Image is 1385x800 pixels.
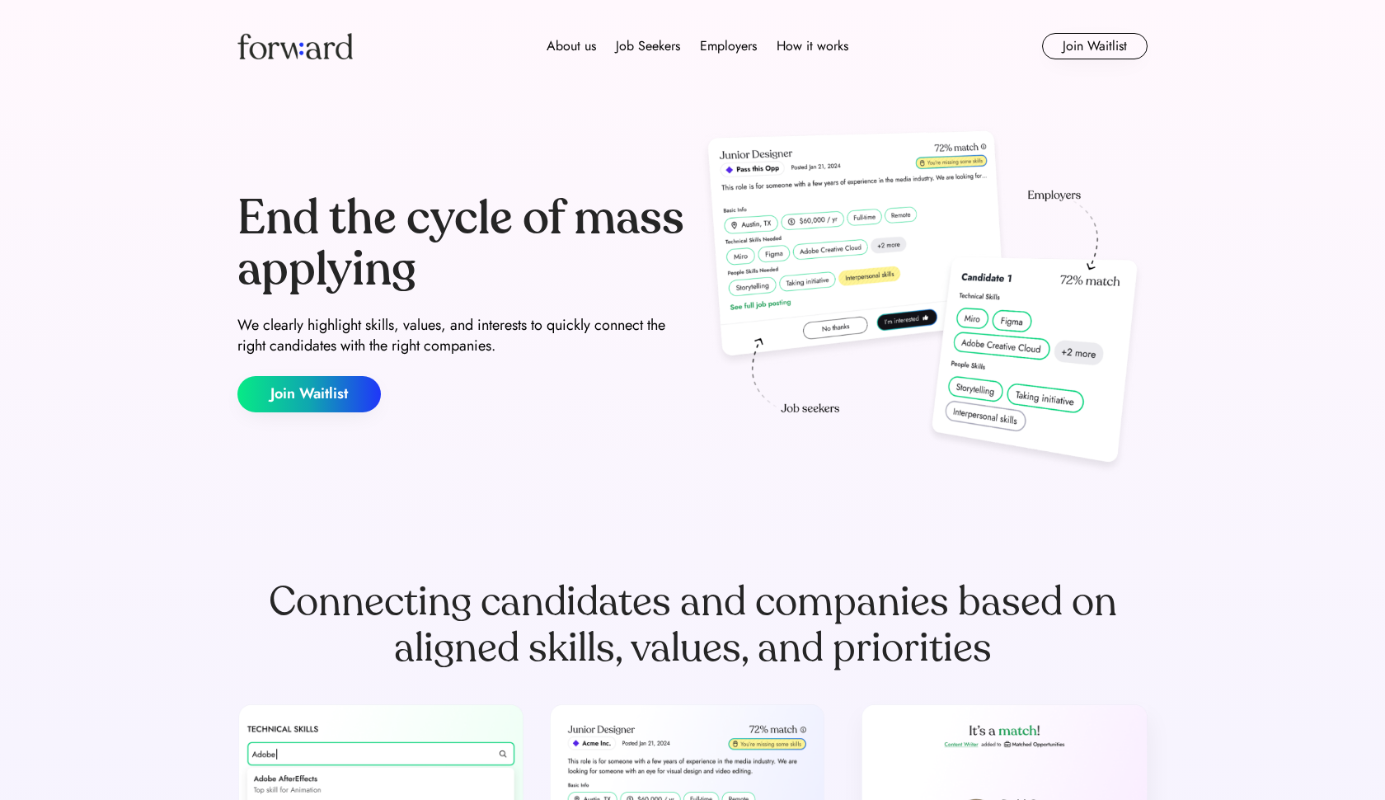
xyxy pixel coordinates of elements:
div: Connecting candidates and companies based on aligned skills, values, and priorities [237,579,1148,671]
img: hero-image.png [699,125,1148,480]
div: About us [547,36,596,56]
button: Join Waitlist [1042,33,1148,59]
div: End the cycle of mass applying [237,193,686,294]
div: Job Seekers [616,36,680,56]
button: Join Waitlist [237,376,381,412]
div: Employers [700,36,757,56]
div: How it works [777,36,848,56]
img: Forward logo [237,33,353,59]
div: We clearly highlight skills, values, and interests to quickly connect the right candidates with t... [237,315,686,356]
